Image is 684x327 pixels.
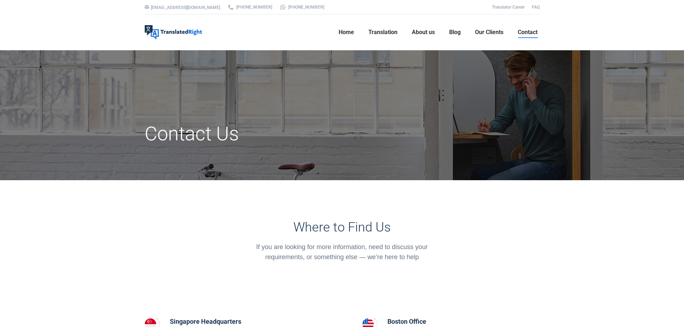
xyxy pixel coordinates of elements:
span: Contact [518,29,538,36]
span: Blog [449,29,461,36]
a: [PHONE_NUMBER] [227,4,272,10]
img: Translated Right [145,25,202,39]
a: Blog [447,21,463,44]
div: If you are looking for more information, need to discuss your requirements, or something else — w... [246,242,438,262]
span: Our Clients [475,29,503,36]
h5: Boston Office [387,317,444,327]
a: Translation [366,21,400,44]
a: FAQ [532,5,540,10]
span: About us [412,29,435,36]
a: About us [410,21,437,44]
a: Translator Career [492,5,525,10]
a: [PHONE_NUMBER] [279,4,324,10]
h5: Singapore Headquarters [170,317,274,327]
h3: Where to Find Us [246,220,438,235]
span: Translation [368,29,397,36]
a: [EMAIL_ADDRESS][DOMAIN_NAME] [151,5,220,10]
h1: Contact Us [145,122,404,146]
a: Home [336,21,356,44]
a: Our Clients [473,21,506,44]
a: Contact [516,21,540,44]
span: Home [339,29,354,36]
